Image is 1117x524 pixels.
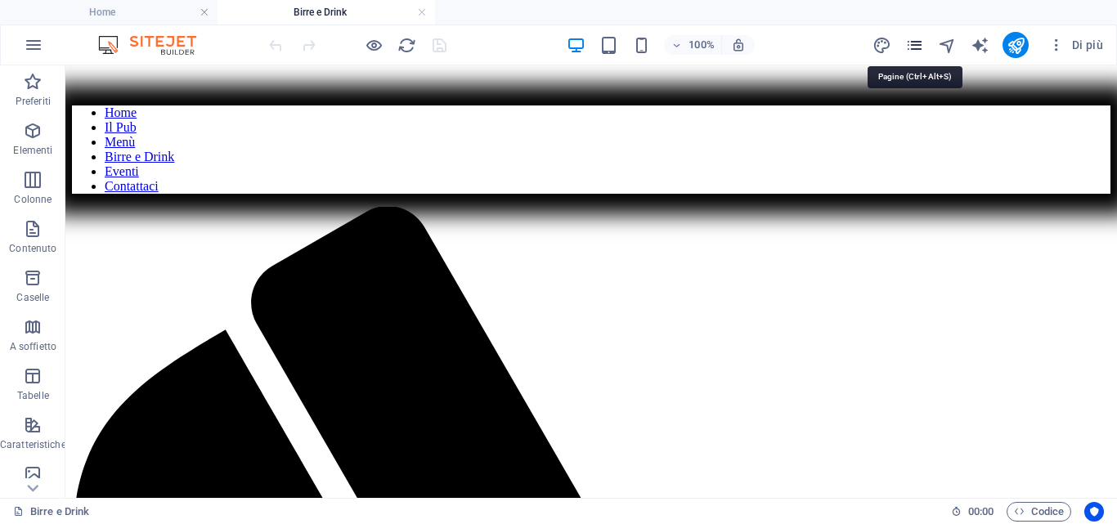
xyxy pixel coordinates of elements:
[689,35,715,55] h6: 100%
[873,36,891,55] i: Design (Ctrl+Alt+Y)
[1007,36,1025,55] i: Pubblica
[1084,502,1104,522] button: Usercentrics
[731,38,746,52] i: Quando ridimensioni, regola automaticamente il livello di zoom in modo che corrisponda al disposi...
[980,505,982,517] span: :
[1014,502,1064,522] span: Codice
[951,502,994,522] h6: Tempo sessione
[10,340,56,353] p: A soffietto
[1048,37,1103,53] span: Di più
[13,144,52,157] p: Elementi
[9,242,56,255] p: Contenuto
[1003,32,1029,58] button: publish
[970,35,989,55] button: text_generator
[16,291,49,304] p: Caselle
[14,193,52,206] p: Colonne
[17,389,49,402] p: Tabelle
[968,502,994,522] span: 00 00
[364,35,384,55] button: Clicca qui per lasciare la modalità di anteprima e continuare la modifica
[94,35,217,55] img: Editor Logo
[397,36,416,55] i: Ricarica la pagina
[971,36,989,55] i: AI Writer
[938,36,957,55] i: Navigatore
[937,35,957,55] button: navigator
[904,35,924,55] button: pages
[664,35,722,55] button: 100%
[13,502,89,522] a: Fai clic per annullare la selezione. Doppio clic per aprire le pagine
[397,35,416,55] button: reload
[872,35,891,55] button: design
[16,95,51,108] p: Preferiti
[1042,32,1110,58] button: Di più
[1007,502,1071,522] button: Codice
[218,3,435,21] h4: Birre e Drink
